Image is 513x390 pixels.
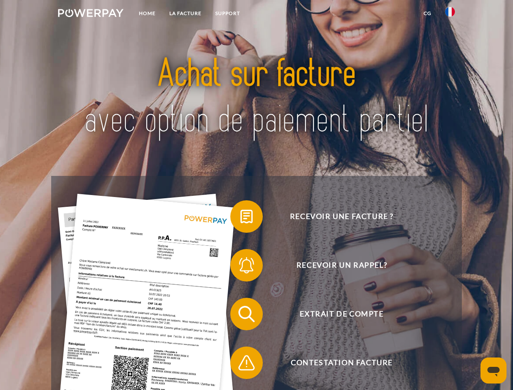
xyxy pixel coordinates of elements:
span: Recevoir un rappel? [242,249,441,282]
button: Contestation Facture [230,347,442,379]
img: qb_search.svg [236,304,257,324]
span: Extrait de compte [242,298,441,330]
a: Home [132,6,162,21]
button: Recevoir un rappel? [230,249,442,282]
img: qb_bill.svg [236,206,257,227]
a: LA FACTURE [162,6,208,21]
button: Recevoir une facture ? [230,200,442,233]
span: Recevoir une facture ? [242,200,441,233]
a: CG [417,6,438,21]
img: qb_bell.svg [236,255,257,275]
img: logo-powerpay-white.svg [58,9,123,17]
span: Contestation Facture [242,347,441,379]
button: Extrait de compte [230,298,442,330]
img: qb_warning.svg [236,353,257,373]
iframe: Bouton de lancement de la fenêtre de messagerie [481,357,507,383]
a: Support [208,6,247,21]
img: fr [445,7,455,17]
img: title-powerpay_fr.svg [78,39,435,156]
